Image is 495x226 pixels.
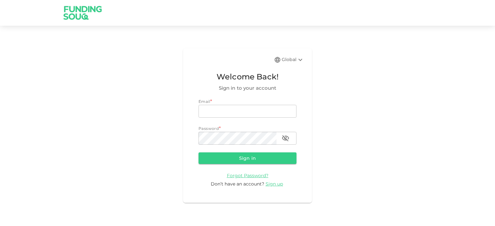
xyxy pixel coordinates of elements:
input: password [199,132,277,145]
span: Don’t have an account? [211,181,264,187]
a: Forgot Password? [227,172,268,178]
input: email [199,105,296,118]
span: Welcome Back! [199,71,296,83]
span: Password [199,126,219,131]
span: Sign up [266,181,283,187]
button: Sign in [199,152,296,164]
span: Sign in to your account [199,84,296,92]
span: Email [199,99,210,104]
div: Global [282,56,304,64]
